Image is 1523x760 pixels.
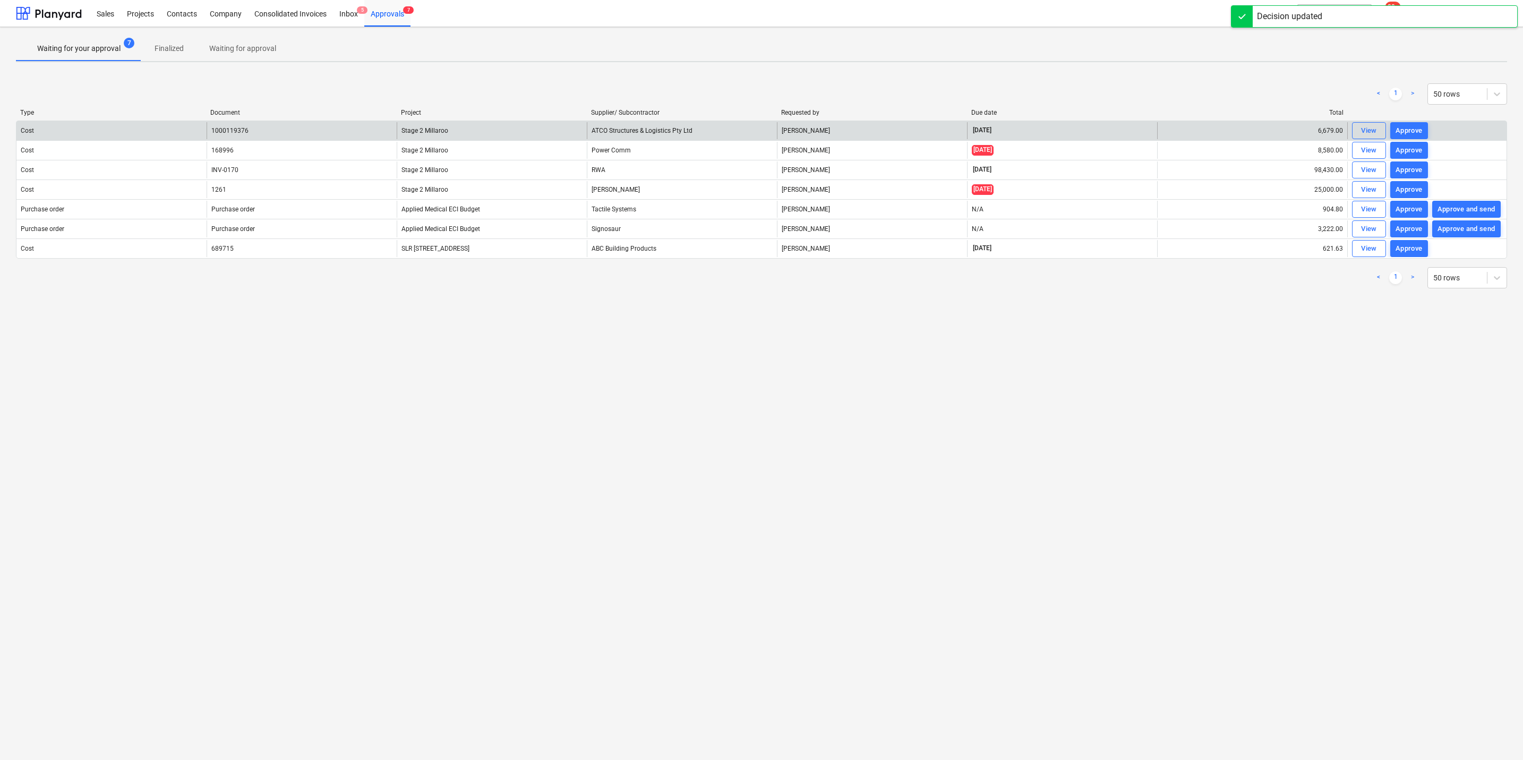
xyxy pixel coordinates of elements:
[1361,184,1377,196] div: View
[1157,122,1347,139] div: 6,679.00
[1390,142,1428,159] button: Approve
[1361,203,1377,216] div: View
[1361,243,1377,255] div: View
[777,240,967,257] div: [PERSON_NAME]
[1157,240,1347,257] div: 621.63
[1157,220,1347,237] div: 3,222.00
[1352,161,1386,178] button: View
[587,122,777,139] div: ATCO Structures & Logistics Pty Ltd
[1396,164,1423,176] div: Approve
[1361,223,1377,235] div: View
[211,127,249,134] div: 1000119376
[777,122,967,139] div: [PERSON_NAME]
[401,186,448,193] span: Stage 2 Millaroo
[1361,144,1377,157] div: View
[1396,125,1423,137] div: Approve
[1389,271,1402,284] a: Page 1 is your current page
[401,245,469,252] span: SLR 2 Millaroo Drive
[1361,125,1377,137] div: View
[1438,223,1495,235] div: Approve and send
[1406,88,1419,100] a: Next page
[972,126,992,135] span: [DATE]
[972,244,992,253] span: [DATE]
[587,142,777,159] div: Power Comm
[211,166,238,174] div: INV-0170
[1432,220,1501,237] button: Approve and send
[401,206,480,213] span: Applied Medical ECI Budget
[1396,243,1423,255] div: Approve
[1352,201,1386,218] button: View
[972,145,994,155] span: [DATE]
[1390,201,1428,218] button: Approve
[1352,220,1386,237] button: View
[124,38,134,48] span: 7
[1157,142,1347,159] div: 8,580.00
[211,225,255,233] div: Purchase order
[1361,164,1377,176] div: View
[211,245,234,252] div: 689715
[1390,161,1428,178] button: Approve
[1390,181,1428,198] button: Approve
[587,161,777,178] div: RWA
[21,166,34,174] div: Cost
[1162,109,1344,116] div: Total
[591,109,773,116] div: Supplier/ Subcontractor
[1352,122,1386,139] button: View
[1390,240,1428,257] button: Approve
[21,206,64,213] div: Purchase order
[777,161,967,178] div: [PERSON_NAME]
[777,220,967,237] div: [PERSON_NAME]
[587,220,777,237] div: Signosaur
[1432,201,1501,218] button: Approve and send
[972,206,983,213] div: N/A
[401,166,448,174] span: Stage 2 Millaroo
[403,6,414,14] span: 7
[971,109,1153,116] div: Due date
[1372,271,1385,284] a: Previous page
[1372,88,1385,100] a: Previous page
[972,165,992,174] span: [DATE]
[1352,240,1386,257] button: View
[1390,220,1428,237] button: Approve
[211,147,234,154] div: 168996
[1352,142,1386,159] button: View
[1396,203,1423,216] div: Approve
[357,6,367,14] span: 5
[781,109,963,116] div: Requested by
[1406,271,1419,284] a: Next page
[1352,181,1386,198] button: View
[211,186,226,193] div: 1261
[401,147,448,154] span: Stage 2 Millaroo
[777,181,967,198] div: [PERSON_NAME]
[587,181,777,198] div: [PERSON_NAME]
[972,225,983,233] div: N/A
[1396,144,1423,157] div: Approve
[20,109,202,116] div: Type
[1389,88,1402,100] a: Page 1 is your current page
[1396,223,1423,235] div: Approve
[21,225,64,233] div: Purchase order
[1157,161,1347,178] div: 98,430.00
[21,245,34,252] div: Cost
[401,109,583,116] div: Project
[587,240,777,257] div: ABC Building Products
[21,127,34,134] div: Cost
[209,43,276,54] p: Waiting for approval
[1157,201,1347,218] div: 904.80
[1157,181,1347,198] div: 25,000.00
[777,142,967,159] div: [PERSON_NAME]
[401,127,448,134] span: Stage 2 Millaroo
[155,43,184,54] p: Finalized
[777,201,967,218] div: [PERSON_NAME]
[1438,203,1495,216] div: Approve and send
[21,147,34,154] div: Cost
[401,225,480,233] span: Applied Medical ECI Budget
[587,201,777,218] div: Tactile Systems
[1257,10,1322,23] div: Decision updated
[21,186,34,193] div: Cost
[210,109,392,116] div: Document
[211,206,255,213] div: Purchase order
[37,43,121,54] p: Waiting for your approval
[972,184,994,194] span: [DATE]
[1396,184,1423,196] div: Approve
